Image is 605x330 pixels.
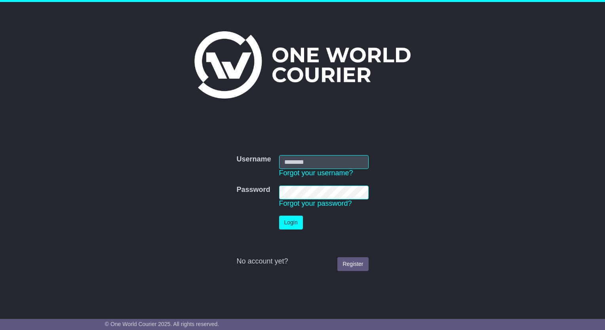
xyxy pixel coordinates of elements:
[337,257,368,271] a: Register
[279,216,303,229] button: Login
[236,155,271,164] label: Username
[279,169,353,177] a: Forgot your username?
[236,257,368,266] div: No account yet?
[279,199,352,207] a: Forgot your password?
[236,186,270,194] label: Password
[194,31,411,99] img: One World
[105,321,219,327] span: © One World Courier 2025. All rights reserved.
